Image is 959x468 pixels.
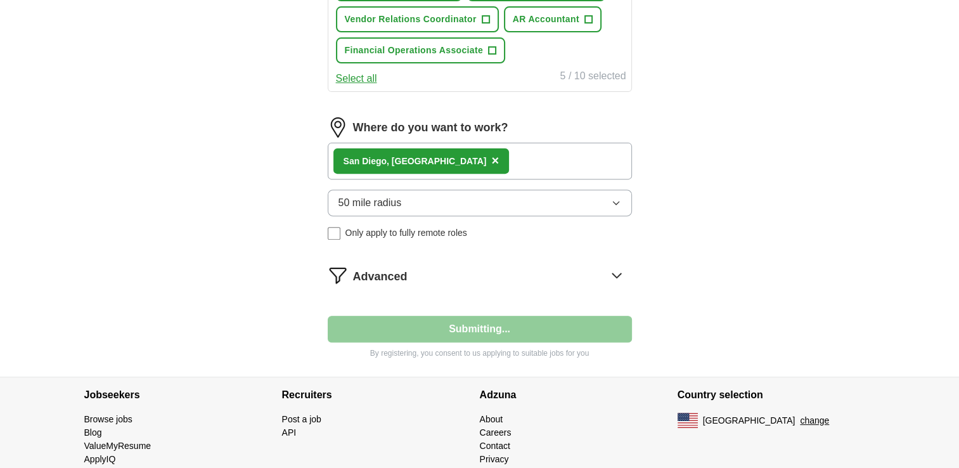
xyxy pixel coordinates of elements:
button: Vendor Relations Coordinator [336,6,499,32]
img: US flag [678,413,698,428]
button: × [491,152,499,171]
input: Only apply to fully remote roles [328,227,340,240]
span: [GEOGRAPHIC_DATA] [703,414,795,427]
a: Blog [84,427,102,438]
a: Browse jobs [84,414,132,424]
span: Financial Operations Associate [345,44,484,57]
div: go, [GEOGRAPHIC_DATA] [344,155,487,168]
a: Privacy [480,454,509,464]
span: Advanced [353,268,408,285]
span: AR Accountant [513,13,579,26]
button: Submitting... [328,316,632,342]
img: location.png [328,117,348,138]
button: Select all [336,71,377,86]
button: 50 mile radius [328,190,632,216]
span: Only apply to fully remote roles [345,226,467,240]
button: AR Accountant [504,6,602,32]
strong: San Die [344,156,376,166]
span: Vendor Relations Coordinator [345,13,477,26]
a: Contact [480,441,510,451]
label: Where do you want to work? [353,119,508,136]
a: Post a job [282,414,321,424]
a: About [480,414,503,424]
a: ValueMyResume [84,441,151,451]
a: API [282,427,297,438]
a: ApplyIQ [84,454,116,464]
img: filter [328,265,348,285]
h4: Country selection [678,377,875,413]
span: 50 mile radius [338,195,402,211]
p: By registering, you consent to us applying to suitable jobs for you [328,348,632,359]
button: change [800,414,829,427]
button: Financial Operations Associate [336,37,506,63]
div: 5 / 10 selected [560,68,626,86]
a: Careers [480,427,512,438]
span: × [491,153,499,167]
